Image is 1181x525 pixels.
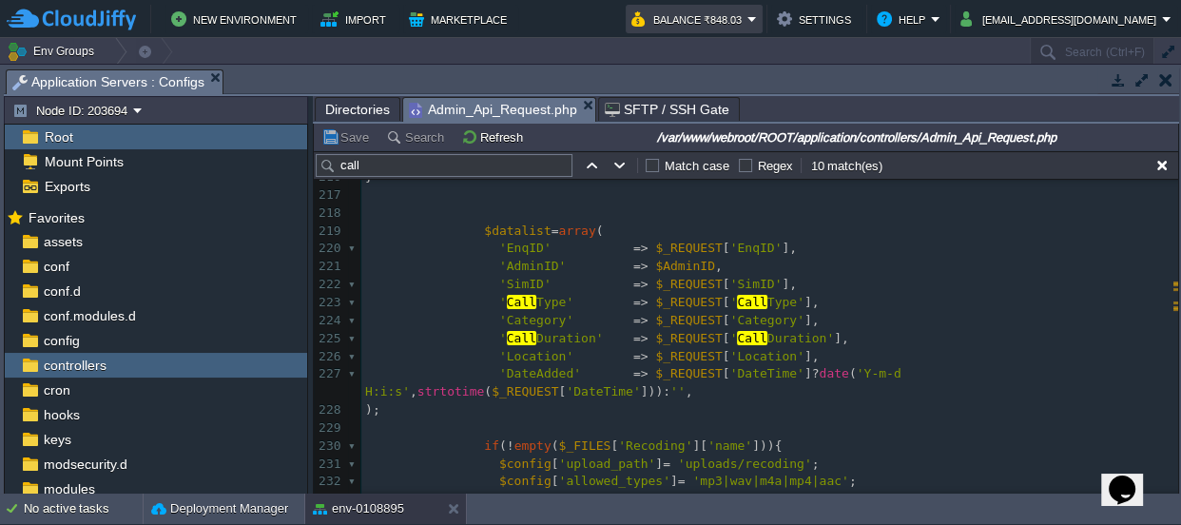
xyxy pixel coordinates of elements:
[40,456,130,473] a: modsecurity.d
[40,357,109,374] span: controllers
[655,457,663,471] span: ]
[559,457,656,471] span: 'upload_path'
[417,384,484,399] span: strtotime
[812,366,820,380] span: ?
[40,381,73,399] a: cron
[631,8,747,30] button: Balance ₹848.03
[40,307,139,324] a: conf.modules.d
[40,332,83,349] span: config
[552,474,559,488] span: [
[40,282,84,300] a: conf.d
[492,384,558,399] span: $_REQUEST
[41,153,126,170] span: Mount Points
[499,277,552,291] span: 'SimID'
[633,366,649,380] span: =>
[314,437,344,456] div: 230
[499,313,573,327] span: 'Category'
[314,348,344,366] div: 226
[752,492,812,506] span: "Ymdhis"
[730,277,783,291] span: 'SimID'
[834,331,849,345] span: ],
[171,8,302,30] button: New Environment
[641,384,670,399] span: ])):
[536,331,603,345] span: Duration'
[686,384,693,399] span: ,
[41,178,93,195] span: Exports
[633,241,649,255] span: =>
[655,277,722,291] span: $_REQUEST
[314,330,344,348] div: 225
[849,474,857,488] span: ;
[804,366,812,380] span: ]
[663,457,670,471] span: =
[314,204,344,223] div: 218
[641,492,649,506] span: ]
[723,277,730,291] span: [
[655,259,715,273] span: $AdminID
[559,224,596,238] span: array
[507,331,536,345] span: Call
[730,313,804,327] span: 'Category'
[723,349,730,363] span: [
[782,277,797,291] span: ],
[730,295,738,309] span: '
[484,438,499,453] span: if
[819,366,848,380] span: date
[314,312,344,330] div: 224
[723,366,730,380] span: [
[7,38,101,65] button: Env Groups
[41,128,76,146] a: Root
[782,241,797,255] span: ],
[40,258,72,275] span: conf
[655,313,722,327] span: $_REQUEST
[484,224,551,238] span: $datalist
[723,295,730,309] span: [
[40,406,83,423] span: hooks
[692,474,848,488] span: 'mp3|wav|m4a|mp4|aac'
[857,492,879,506] span: ();
[552,438,559,453] span: (
[314,294,344,312] div: 223
[670,384,686,399] span: ''
[849,366,857,380] span: (
[314,276,344,294] div: 222
[40,233,86,250] a: assets
[960,8,1162,30] button: [EMAIL_ADDRESS][DOMAIN_NAME]
[804,313,820,327] span: ],
[325,98,390,121] span: Directories
[730,331,738,345] span: '
[499,474,552,488] span: $config
[633,295,649,309] span: =>
[25,209,87,226] span: Favorites
[745,492,752,506] span: (
[499,295,507,309] span: '
[665,159,729,173] label: Match case
[484,384,492,399] span: (
[314,258,344,276] div: 221
[737,295,766,309] span: Call
[730,241,783,255] span: 'EnqID'
[499,366,581,380] span: 'DateAdded'
[313,499,404,518] button: env-0108895
[552,457,559,471] span: [
[633,331,649,345] span: =>
[877,8,931,30] button: Help
[678,474,686,488] span: =
[499,259,566,273] span: 'AdminID'
[314,365,344,383] div: 227
[655,349,722,363] span: $_REQUEST
[678,457,812,471] span: 'uploads/recoding'
[12,102,133,119] button: Node ID: 203694
[655,331,722,345] span: $_REQUEST
[767,331,834,345] span: Duration'
[812,492,827,506] span: ).
[610,438,618,453] span: [
[605,98,729,121] span: SFTP / SSH Gate
[314,456,344,474] div: 231
[566,384,640,399] span: 'DateTime'
[804,295,820,309] span: ],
